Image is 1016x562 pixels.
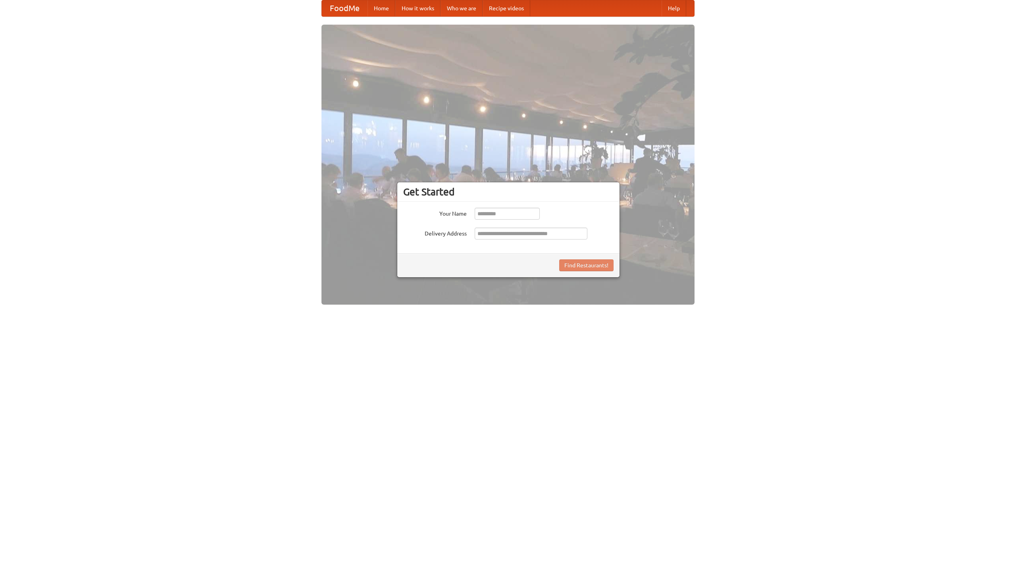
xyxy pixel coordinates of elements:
a: Help [662,0,686,16]
h3: Get Started [403,186,614,198]
label: Delivery Address [403,228,467,238]
label: Your Name [403,208,467,218]
a: FoodMe [322,0,368,16]
a: How it works [395,0,441,16]
a: Home [368,0,395,16]
a: Recipe videos [483,0,530,16]
a: Who we are [441,0,483,16]
button: Find Restaurants! [559,259,614,271]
